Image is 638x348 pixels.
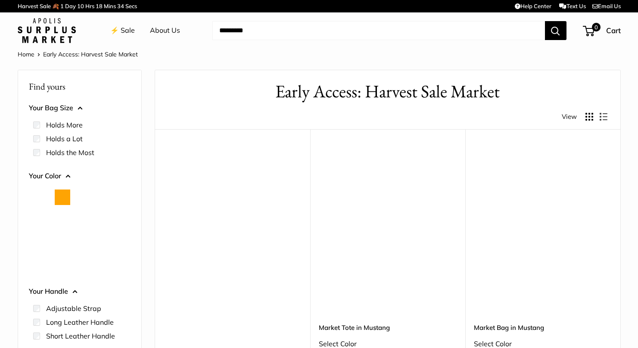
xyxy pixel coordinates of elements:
button: Daisy [55,234,70,250]
button: Natural [31,190,46,205]
a: Email Us [592,3,621,9]
a: Market Tote in MustangMarket Tote in Mustang [319,151,457,289]
label: Short Leather Handle [46,331,115,341]
a: 0 Cart [584,24,621,37]
button: Display products as grid [585,113,593,121]
button: Chenille Window Brick [79,212,94,227]
span: Mins [104,3,116,9]
a: Help Center [515,3,551,9]
a: ⚡️ Sale [110,24,135,37]
button: Mustang [103,234,118,250]
nav: Breadcrumb [18,49,138,60]
label: Holds a Lot [46,134,83,144]
a: Market Tote in Mustang [319,323,457,332]
a: Market Bag in Mustang [474,323,612,332]
button: Chenille Window Sage [103,212,118,227]
label: Long Leather Handle [46,317,114,327]
label: Adjustable Strap [46,303,101,314]
button: Cognac [31,234,46,250]
a: About Us [150,24,180,37]
span: 10 [77,3,84,9]
p: Find yours [29,78,131,95]
button: Display products as list [600,113,607,121]
span: Day [65,3,76,9]
span: Early Access: Harvest Sale Market [43,50,138,58]
a: Text Us [559,3,585,9]
span: Secs [125,3,137,9]
label: Holds the Most [46,147,94,158]
span: 1 [60,3,64,9]
span: Hrs [85,3,94,9]
a: Home [18,50,34,58]
button: White Porcelain [31,257,46,272]
button: Court Green [79,190,94,205]
button: Cheetah [103,190,118,205]
button: Chambray [55,212,70,227]
a: Market Bag in MustangMarket Bag in Mustang [474,151,612,289]
h1: Early Access: Harvest Sale Market [168,79,607,104]
label: Holds More [46,120,83,130]
span: 34 [117,3,124,9]
button: Your Handle [29,285,131,298]
button: Blue Porcelain [31,212,46,227]
button: Your Bag Size [29,102,131,115]
span: 18 [96,3,103,9]
button: Your Color [29,170,131,183]
button: Search [545,21,566,40]
span: View [562,111,577,123]
span: 0 [591,23,600,31]
button: Mint Sorbet [79,234,94,250]
input: Search... [212,21,545,40]
span: Cart [606,26,621,35]
img: Apolis: Surplus Market [18,18,76,43]
button: Orange [55,190,70,205]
